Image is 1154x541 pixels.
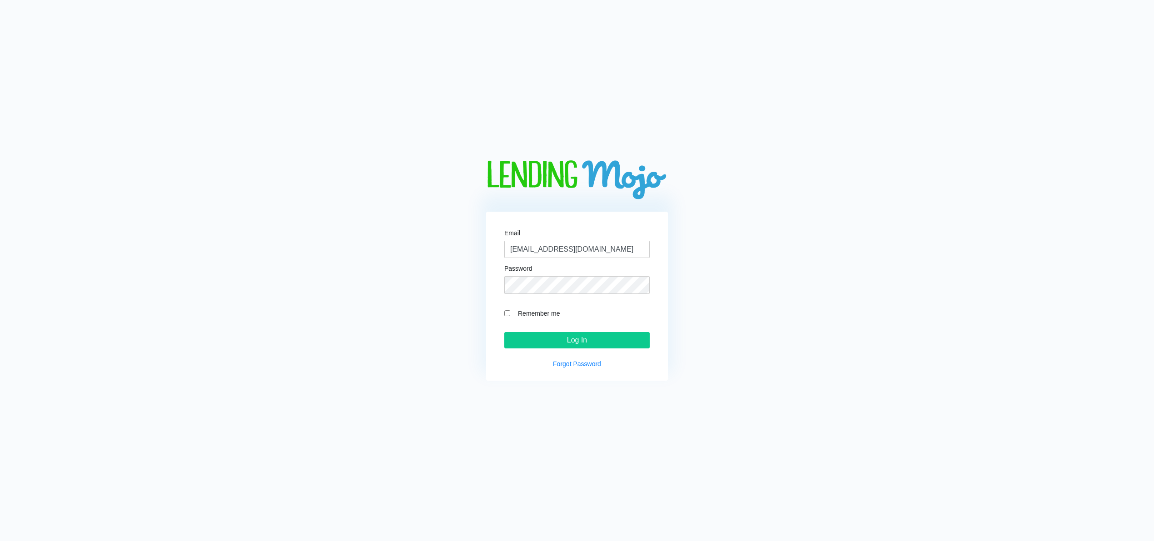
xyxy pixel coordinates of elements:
input: Log In [504,332,650,348]
label: Email [504,230,520,236]
img: logo-big.png [486,160,668,201]
label: Remember me [513,308,650,318]
a: Forgot Password [553,360,601,367]
label: Password [504,265,532,272]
